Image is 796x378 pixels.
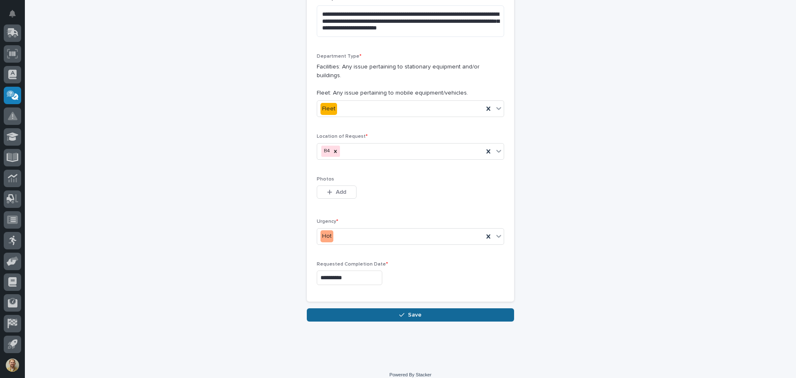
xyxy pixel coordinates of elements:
[4,5,21,22] button: Notifications
[320,103,337,115] div: Fleet
[317,177,334,182] span: Photos
[317,63,504,97] p: Facilities: Any issue pertaining to stationary equipment and/or buildings. Fleet: Any issue perta...
[321,146,331,157] div: B4
[389,372,431,377] a: Powered By Stacker
[307,308,514,322] button: Save
[317,54,362,59] span: Department Type
[336,188,346,196] span: Add
[408,311,422,319] span: Save
[317,134,368,139] span: Location of Request
[320,230,333,242] div: Hot
[10,10,21,23] div: Notifications
[4,356,21,374] button: users-avatar
[317,185,357,199] button: Add
[317,219,338,224] span: Urgency
[317,262,388,267] span: Requested Completion Date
